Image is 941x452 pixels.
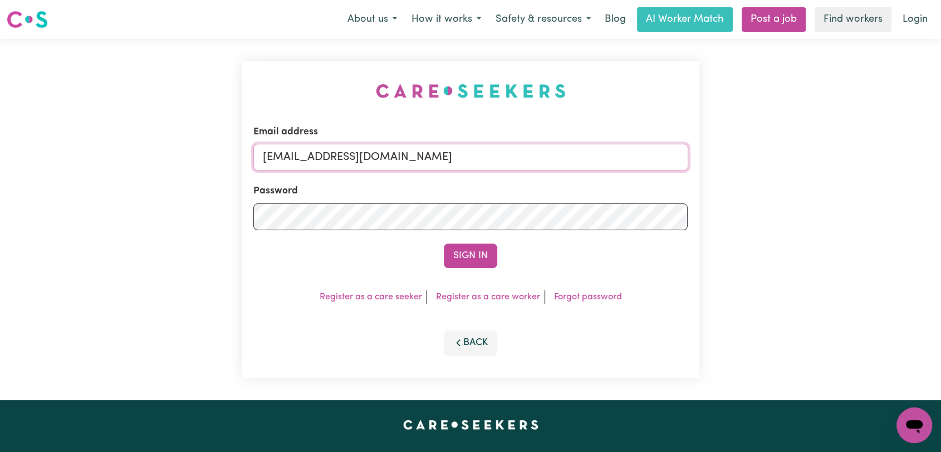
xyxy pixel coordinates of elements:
a: Forgot password [554,293,622,302]
iframe: Button to launch messaging window [896,407,932,443]
a: AI Worker Match [637,7,733,32]
a: Register as a care worker [436,293,540,302]
a: Login [896,7,934,32]
a: Find workers [815,7,891,32]
button: Sign In [444,244,497,268]
button: About us [340,8,404,31]
a: Post a job [742,7,806,32]
input: Email address [253,144,688,171]
button: Back [444,331,497,355]
button: How it works [404,8,488,31]
a: Careseekers logo [7,7,48,32]
a: Register as a care seeker [320,293,422,302]
img: Careseekers logo [7,9,48,30]
button: Safety & resources [488,8,598,31]
a: Blog [598,7,633,32]
label: Email address [253,125,318,139]
label: Password [253,184,298,198]
a: Careseekers home page [403,420,538,429]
